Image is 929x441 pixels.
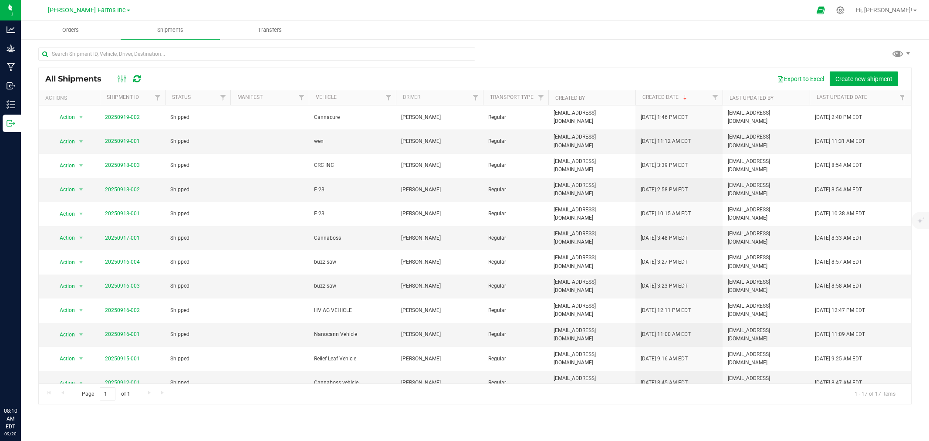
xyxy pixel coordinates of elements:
div: Manage settings [835,6,846,14]
span: Cannaboss vehicle [314,379,391,387]
span: Transfers [246,26,294,34]
span: Relief Leaf Vehicle [314,355,391,363]
inline-svg: Grow [7,44,15,53]
a: Filter [895,90,910,105]
span: Shipped [170,379,225,387]
a: 20250915-001 [105,356,140,362]
span: [EMAIL_ADDRESS][DOMAIN_NAME] [728,302,804,319]
span: select [76,280,87,292]
span: All Shipments [45,74,110,84]
a: 20250916-001 [105,331,140,337]
span: buzz saw [314,282,391,290]
span: Regular [488,113,543,122]
span: [EMAIL_ADDRESS][DOMAIN_NAME] [728,374,804,391]
span: Regular [488,355,543,363]
span: Shipped [170,113,225,122]
span: [DATE] 3:23 PM EDT [641,282,688,290]
span: [PERSON_NAME] [401,210,478,218]
a: Filter [294,90,309,105]
span: Create new shipment [835,75,892,82]
inline-svg: Inbound [7,81,15,90]
span: Regular [488,258,543,266]
span: Action [52,183,75,196]
span: select [76,256,87,268]
span: [DATE] 10:15 AM EDT [641,210,691,218]
span: [EMAIL_ADDRESS][DOMAIN_NAME] [554,206,630,222]
span: Action [52,208,75,220]
p: 08:10 AM EDT [4,407,17,431]
a: Shipment ID [107,94,139,100]
th: Driver [396,90,483,105]
span: Action [52,353,75,365]
span: select [76,232,87,244]
span: Action [52,136,75,148]
p: 09/20 [4,431,17,437]
span: select [76,304,87,316]
span: buzz saw [314,258,391,266]
span: Shipped [170,234,225,242]
span: [DATE] 2:40 PM EDT [815,113,862,122]
span: [DATE] 8:33 AM EDT [815,234,862,242]
span: [EMAIL_ADDRESS][DOMAIN_NAME] [554,302,630,319]
a: Filter [382,90,396,105]
a: Orders [21,21,121,39]
span: CRC INC [314,161,391,170]
span: [EMAIL_ADDRESS][DOMAIN_NAME] [554,254,630,270]
span: [EMAIL_ADDRESS][DOMAIN_NAME] [728,278,804,295]
span: Shipments [145,26,195,34]
span: Shipped [170,282,225,290]
span: [DATE] 3:39 PM EDT [641,161,688,170]
inline-svg: Outbound [7,119,15,128]
span: [DATE] 8:57 AM EDT [815,258,862,266]
a: Filter [469,90,483,105]
span: select [76,329,87,341]
span: [PERSON_NAME] [401,306,478,315]
span: [DATE] 3:27 PM EDT [641,258,688,266]
span: Shipped [170,161,225,170]
span: E 23 [314,186,391,194]
span: [EMAIL_ADDRESS][DOMAIN_NAME] [554,181,630,198]
a: Created Date [642,94,689,100]
span: Open Ecommerce Menu [811,2,831,19]
span: [DATE] 11:12 AM EDT [641,137,691,146]
span: [EMAIL_ADDRESS][DOMAIN_NAME] [728,254,804,270]
span: [PERSON_NAME] [401,282,478,290]
span: Action [52,232,75,244]
span: Regular [488,330,543,339]
span: [DATE] 2:58 PM EDT [641,186,688,194]
span: Shipped [170,330,225,339]
span: [DATE] 11:09 AM EDT [815,330,865,339]
span: Regular [488,379,543,387]
span: [DATE] 8:58 AM EDT [815,282,862,290]
a: Transfers [220,21,320,39]
span: Action [52,304,75,316]
input: Search Shipment ID, Vehicle, Driver, Destination... [38,47,475,61]
span: Regular [488,234,543,242]
span: [EMAIL_ADDRESS][DOMAIN_NAME] [728,350,804,367]
span: Nanocann Vehicle [314,330,391,339]
span: [DATE] 8:45 AM EDT [641,379,688,387]
span: Regular [488,161,543,170]
span: [DATE] 9:16 AM EDT [641,355,688,363]
a: Shipments [121,21,220,39]
span: Regular [488,306,543,315]
span: [EMAIL_ADDRESS][DOMAIN_NAME] [728,181,804,198]
span: [PERSON_NAME] [401,234,478,242]
span: Hi, [PERSON_NAME]! [856,7,912,14]
span: [EMAIL_ADDRESS][DOMAIN_NAME] [554,109,630,126]
span: Cannaboss [314,234,391,242]
span: [DATE] 11:31 AM EDT [815,137,865,146]
span: [PERSON_NAME] [401,379,478,387]
a: 20250919-001 [105,138,140,144]
iframe: Resource center [9,371,35,397]
span: Shipped [170,186,225,194]
span: select [76,377,87,389]
span: [DATE] 9:25 AM EDT [815,355,862,363]
span: HV AG VEHICLE [314,306,391,315]
span: Action [52,329,75,341]
a: 20250919-002 [105,114,140,120]
span: [PERSON_NAME] [401,113,478,122]
inline-svg: Analytics [7,25,15,34]
a: 20250916-004 [105,259,140,265]
a: 20250917-001 [105,235,140,241]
